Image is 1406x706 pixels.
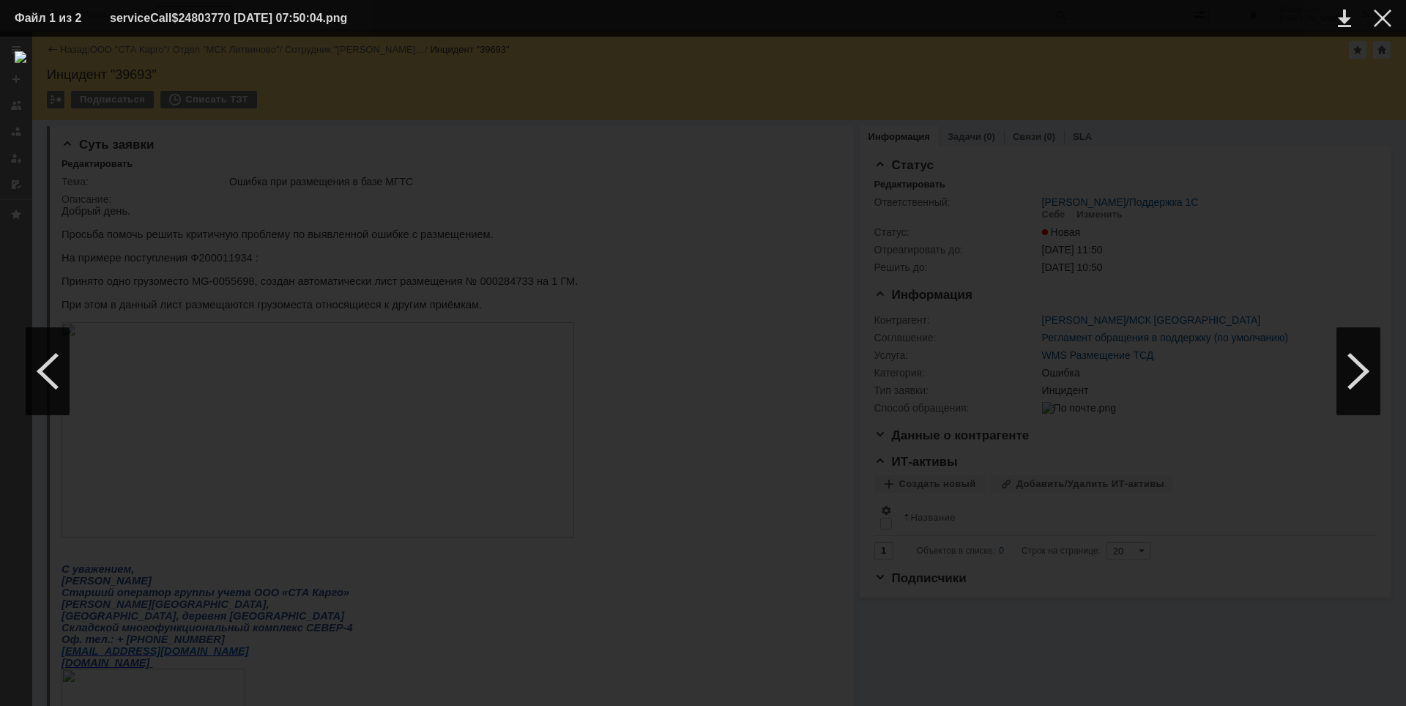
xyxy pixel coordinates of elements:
[1338,10,1351,27] div: Скачать файл
[15,12,88,24] div: Файл 1 из 2
[1336,327,1380,415] div: Следующий файл
[15,51,1391,691] img: download
[1374,10,1391,27] div: Закрыть окно (Esc)
[110,10,384,27] div: serviceCall$24803770 [DATE] 07:50:04.png
[26,327,70,415] div: Предыдущий файл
